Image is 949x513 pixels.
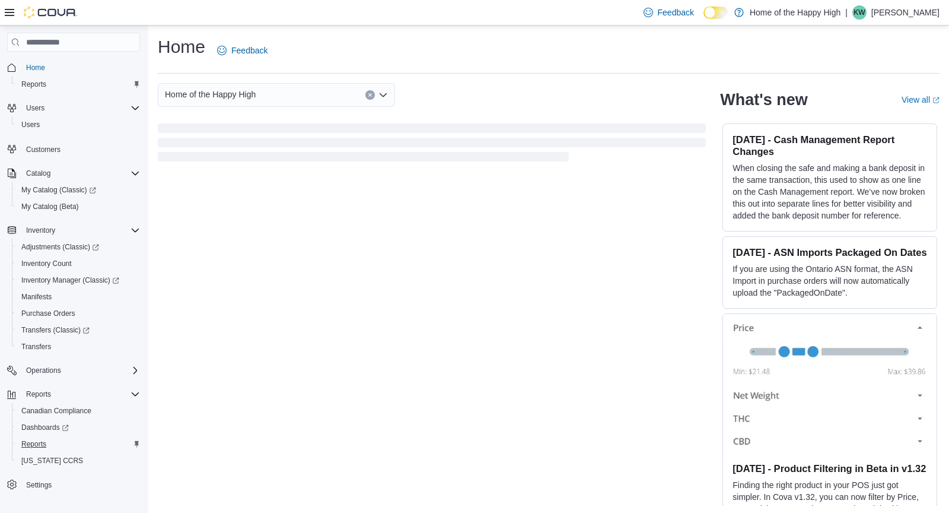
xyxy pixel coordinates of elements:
[21,142,65,157] a: Customers
[932,97,940,104] svg: External link
[852,5,867,20] div: Kelsi Wood
[21,141,140,156] span: Customers
[733,162,927,221] p: When closing the safe and making a bank deposit in the same transaction, this used to show as one...
[17,420,74,435] a: Dashboards
[21,60,140,75] span: Home
[720,90,807,109] h2: What's new
[17,273,140,287] span: Inventory Manager (Classic)
[733,246,927,258] h3: [DATE] - ASN Imports Packaged On Dates
[2,476,145,493] button: Settings
[21,120,40,129] span: Users
[12,403,145,419] button: Canadian Compliance
[12,198,145,215] button: My Catalog (Beta)
[21,478,56,492] a: Settings
[733,463,927,474] h3: [DATE] - Product Filtering in Beta in v1.32
[26,480,52,490] span: Settings
[17,306,140,321] span: Purchase Orders
[17,77,140,91] span: Reports
[26,103,44,113] span: Users
[12,452,145,469] button: [US_STATE] CCRS
[21,223,140,237] span: Inventory
[17,454,140,468] span: Washington CCRS
[17,306,80,321] a: Purchase Orders
[12,289,145,305] button: Manifests
[17,437,140,451] span: Reports
[21,61,50,75] a: Home
[26,389,51,399] span: Reports
[21,80,46,89] span: Reports
[24,7,77,18] img: Cova
[2,165,145,182] button: Catalog
[17,323,94,337] a: Transfers (Classic)
[21,309,75,318] span: Purchase Orders
[17,420,140,435] span: Dashboards
[7,54,140,511] nav: Complex example
[26,226,55,235] span: Inventory
[21,166,55,180] button: Catalog
[2,59,145,76] button: Home
[21,275,119,285] span: Inventory Manager (Classic)
[21,387,56,401] button: Reports
[17,240,140,254] span: Adjustments (Classic)
[733,134,927,157] h3: [DATE] - Cash Management Report Changes
[17,290,140,304] span: Manifests
[733,263,927,299] p: If you are using the Ontario ASN format, the ASN Import in purchase orders will now automatically...
[658,7,694,18] span: Feedback
[854,5,865,20] span: KW
[17,404,96,418] a: Canadian Compliance
[17,256,77,271] a: Inventory Count
[21,101,140,115] span: Users
[26,169,50,178] span: Catalog
[165,87,256,102] span: Home of the Happy High
[17,454,88,468] a: [US_STATE] CCRS
[2,362,145,379] button: Operations
[21,439,46,449] span: Reports
[17,118,140,132] span: Users
[21,363,140,378] span: Operations
[26,63,45,72] span: Home
[365,90,375,100] button: Clear input
[21,202,79,211] span: My Catalog (Beta)
[17,118,44,132] a: Users
[703,7,728,19] input: Dark Mode
[21,185,96,195] span: My Catalog (Classic)
[12,272,145,289] a: Inventory Manager (Classic)
[26,366,61,375] span: Operations
[26,145,60,154] span: Customers
[21,223,60,237] button: Inventory
[2,222,145,239] button: Inventory
[12,182,145,198] a: My Catalog (Classic)
[17,404,140,418] span: Canadian Compliance
[845,5,848,20] p: |
[17,340,56,354] a: Transfers
[378,90,388,100] button: Open list of options
[871,5,940,20] p: [PERSON_NAME]
[17,323,140,337] span: Transfers (Classic)
[639,1,699,24] a: Feedback
[902,95,940,104] a: View allExternal link
[231,45,267,56] span: Feedback
[750,5,840,20] p: Home of the Happy High
[21,406,91,416] span: Canadian Compliance
[2,386,145,403] button: Reports
[158,126,706,164] span: Loading
[17,240,104,254] a: Adjustments (Classic)
[12,239,145,255] a: Adjustments (Classic)
[2,140,145,157] button: Customers
[21,363,66,378] button: Operations
[17,340,140,354] span: Transfers
[12,305,145,322] button: Purchase Orders
[12,116,145,133] button: Users
[17,183,140,197] span: My Catalog (Classic)
[17,290,56,304] a: Manifests
[21,423,69,432] span: Dashboards
[17,199,84,214] a: My Catalog (Beta)
[21,477,140,492] span: Settings
[21,166,140,180] span: Catalog
[21,456,83,465] span: [US_STATE] CCRS
[17,199,140,214] span: My Catalog (Beta)
[212,39,272,62] a: Feedback
[21,259,72,268] span: Inventory Count
[21,342,51,351] span: Transfers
